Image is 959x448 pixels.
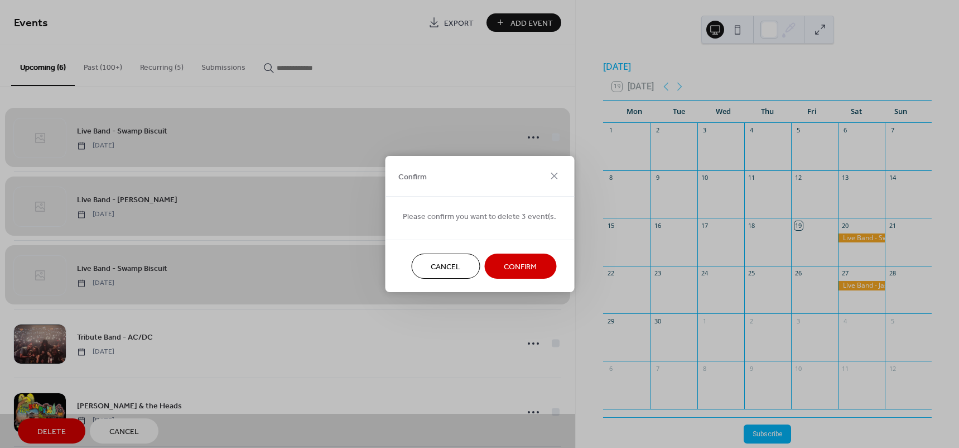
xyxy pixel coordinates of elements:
[484,254,556,279] button: Confirm
[403,211,556,223] span: Please confirm you want to delete 3 event(s.
[504,261,537,273] span: Confirm
[411,254,480,279] button: Cancel
[398,171,427,183] span: Confirm
[431,261,460,273] span: Cancel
